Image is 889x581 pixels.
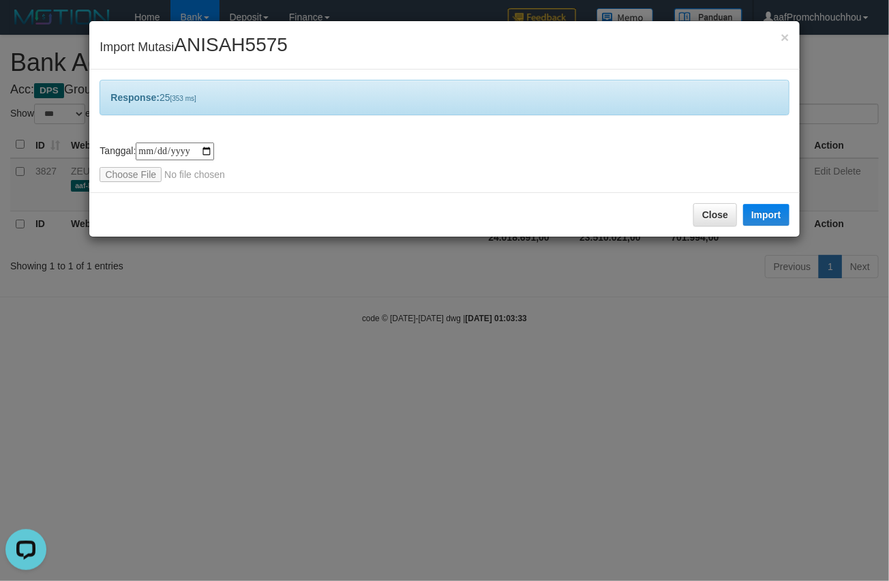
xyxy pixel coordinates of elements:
b: Response: [110,92,160,103]
span: × [781,29,789,45]
div: 25 [100,80,789,115]
span: [353 ms] [170,95,196,102]
button: Import [743,204,789,226]
button: Open LiveChat chat widget [5,5,46,46]
div: Tanggal: [100,143,789,182]
button: Close [781,30,789,44]
button: Close [693,203,737,226]
span: Import Mutasi [100,40,288,54]
span: ANISAH5575 [174,34,288,55]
